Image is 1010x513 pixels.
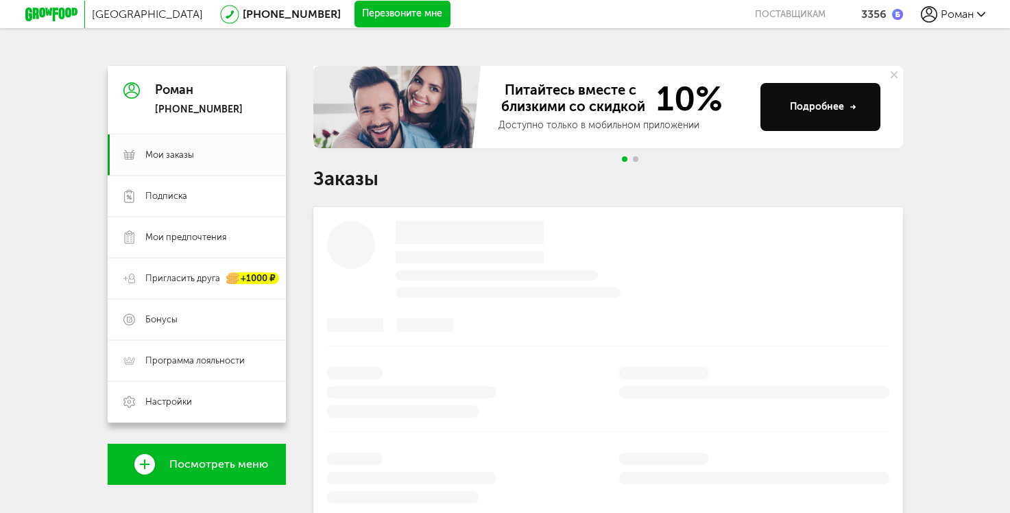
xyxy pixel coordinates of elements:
span: Роман [941,8,974,21]
span: Подписка [145,190,187,202]
img: bonus_b.cdccf46.png [892,9,903,20]
a: Настройки [108,381,286,422]
button: Перезвоните мне [354,1,450,28]
span: 10% [648,82,723,116]
div: 3356 [861,8,887,21]
div: +1000 ₽ [227,273,279,285]
a: Программа лояльности [108,340,286,381]
span: Мои предпочтения [145,231,226,243]
div: Доступно только в мобильном приложении [498,119,749,132]
div: Подробнее [790,100,856,114]
a: Бонусы [108,299,286,340]
div: [PHONE_NUMBER] [155,104,243,116]
a: Мои предпочтения [108,217,286,258]
span: [GEOGRAPHIC_DATA] [92,8,203,21]
a: Пригласить друга +1000 ₽ [108,258,286,299]
span: Настройки [145,396,192,408]
span: Питайтесь вместе с близкими со скидкой [498,82,648,116]
span: Go to slide 2 [633,156,638,162]
span: Посмотреть меню [169,458,268,470]
img: family-banner.579af9d.jpg [313,66,485,148]
h1: Заказы [313,170,903,188]
a: [PHONE_NUMBER] [243,8,341,21]
span: Мои заказы [145,149,194,161]
span: Бонусы [145,313,178,326]
span: Go to slide 1 [622,156,627,162]
a: Подписка [108,176,286,217]
div: Роман [155,84,243,97]
button: Подробнее [760,83,880,131]
span: Пригласить друга [145,272,220,285]
span: Программа лояльности [145,355,245,367]
a: Мои заказы [108,134,286,176]
a: Посмотреть меню [108,444,286,485]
